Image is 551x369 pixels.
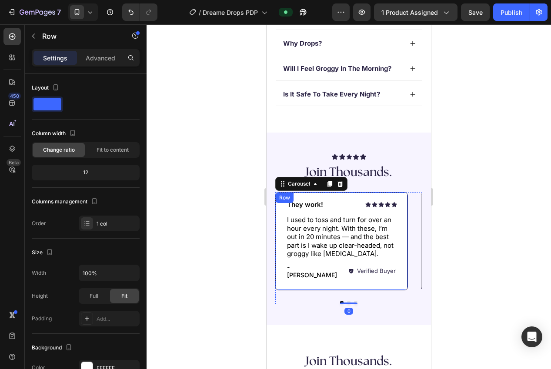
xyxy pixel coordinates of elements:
div: Order [32,219,46,227]
div: Column width [32,128,78,140]
p: 7 [57,7,61,17]
span: Save [468,9,483,16]
h2: Join Thousands. [23,329,142,346]
div: Width [32,269,46,277]
span: Fit to content [97,146,129,154]
p: Advanced [86,53,115,63]
iframe: Design area [267,24,431,369]
div: Add... [97,315,137,323]
button: 1 product assigned [374,3,457,21]
div: Open Intercom Messenger [521,326,542,347]
div: Height [32,292,48,300]
span: Change ratio [43,146,75,154]
div: 12 [33,166,138,179]
button: 7 [3,3,65,21]
button: Save [461,3,490,21]
div: Columns management [32,196,100,208]
span: / [199,8,201,17]
p: Row [42,31,116,41]
p: Settings [43,53,67,63]
input: Auto [79,265,139,281]
button: Publish [493,3,530,21]
div: Layout [32,82,61,94]
div: Undo/Redo [122,3,157,21]
div: Size [32,247,55,259]
div: Padding [32,315,52,322]
div: Publish [501,8,522,17]
span: Full [90,292,98,300]
div: Beta [7,159,21,166]
div: 450 [8,93,21,100]
div: 1 col [97,220,137,228]
span: 1 product assigned [381,8,438,17]
div: Background [32,342,74,354]
span: Fit [121,292,127,300]
span: Dreame Drops PDP [203,8,258,17]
